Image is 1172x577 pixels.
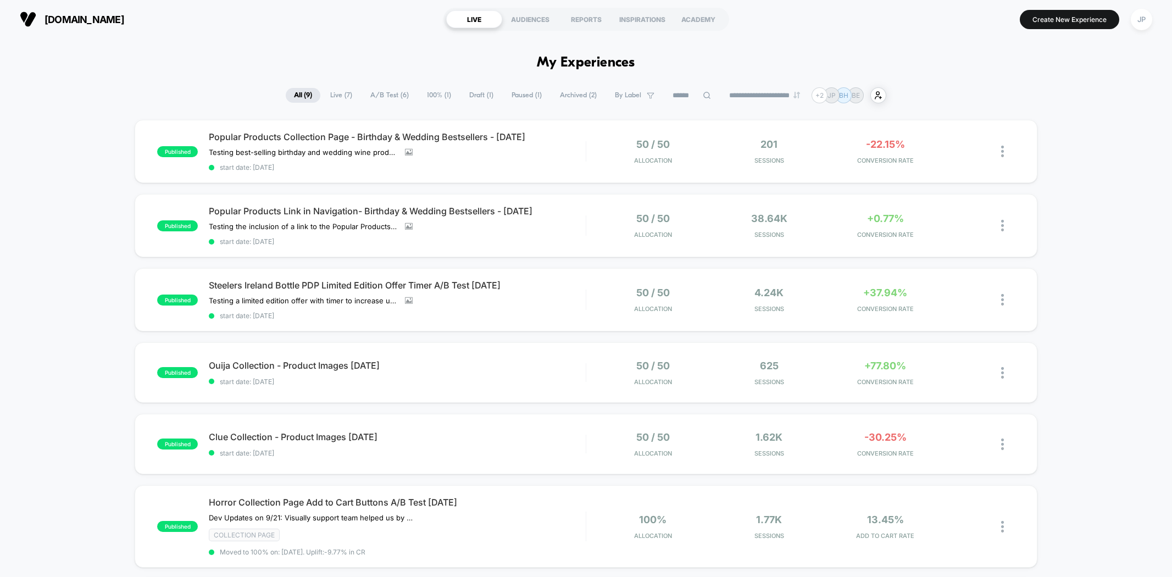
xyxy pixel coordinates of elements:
[714,450,825,457] span: Sessions
[760,138,777,150] span: 201
[634,231,672,238] span: Allocation
[209,296,397,305] span: Testing a limited edition offer with timer to increase urgency for customers to add the Steelers ...
[760,360,779,371] span: 625
[322,88,360,103] span: Live ( 7 )
[636,213,670,224] span: 50 / 50
[209,529,280,541] span: Collection Page
[714,231,825,238] span: Sessions
[558,10,614,28] div: REPORTS
[756,431,782,443] span: 1.62k
[1001,146,1004,157] img: close
[209,280,585,291] span: Steelers Ireland Bottle PDP Limited Edition Offer Timer A/B Test [DATE]
[864,431,907,443] span: -30.25%
[639,514,666,525] span: 100%
[1001,367,1004,379] img: close
[362,88,417,103] span: A/B Test ( 6 )
[634,378,672,386] span: Allocation
[209,206,585,217] span: Popular Products Link in Navigation- Birthday & Wedding Bestsellers - [DATE]
[812,87,827,103] div: + 2
[714,305,825,313] span: Sessions
[636,138,670,150] span: 50 / 50
[867,213,904,224] span: +0.77%
[1131,9,1152,30] div: JP
[830,532,941,540] span: ADD TO CART RATE
[1127,8,1156,31] button: JP
[220,548,365,556] span: Moved to 100% on: [DATE] . Uplift: -9.77% in CR
[446,10,502,28] div: LIVE
[461,88,502,103] span: Draft ( 1 )
[157,146,198,157] span: published
[1001,521,1004,532] img: close
[1001,294,1004,306] img: close
[45,14,124,25] span: [DOMAIN_NAME]
[209,148,397,157] span: Testing best-selling birthday and wedding wine products on the Popular Products collection page.
[209,131,585,142] span: Popular Products Collection Page - Birthday & Wedding Bestsellers - [DATE]
[157,295,198,306] span: published
[634,450,672,457] span: Allocation
[209,163,585,171] span: start date: [DATE]
[830,231,941,238] span: CONVERSION RATE
[16,10,127,28] button: [DOMAIN_NAME]
[863,287,907,298] span: +37.94%
[636,360,670,371] span: 50 / 50
[636,287,670,298] span: 50 / 50
[209,360,585,371] span: Ouija Collection - Product Images [DATE]
[209,513,413,522] span: Dev Updates on 9/21: Visually support team helped us by allowing the Add to Cart button be clicka...
[830,157,941,164] span: CONVERSION RATE
[419,88,459,103] span: 100% ( 1 )
[830,378,941,386] span: CONVERSION RATE
[827,91,836,99] p: JP
[751,213,787,224] span: 38.64k
[1001,439,1004,450] img: close
[830,305,941,313] span: CONVERSION RATE
[867,514,904,525] span: 13.45%
[502,10,558,28] div: AUDIENCES
[634,305,672,313] span: Allocation
[537,55,635,71] h1: My Experiences
[209,378,585,386] span: start date: [DATE]
[552,88,605,103] span: Archived ( 2 )
[615,91,641,99] span: By Label
[839,91,848,99] p: BH
[157,220,198,231] span: published
[756,514,782,525] span: 1.77k
[1020,10,1119,29] button: Create New Experience
[714,532,825,540] span: Sessions
[286,88,320,103] span: All ( 9 )
[754,287,784,298] span: 4.24k
[503,88,550,103] span: Paused ( 1 )
[157,367,198,378] span: published
[714,157,825,164] span: Sessions
[864,360,906,371] span: +77.80%
[852,91,860,99] p: BE
[157,521,198,532] span: published
[866,138,905,150] span: -22.15%
[20,11,36,27] img: Visually logo
[209,237,585,246] span: start date: [DATE]
[209,449,585,457] span: start date: [DATE]
[1001,220,1004,231] img: close
[209,431,585,442] span: Clue Collection - Product Images [DATE]
[209,222,397,231] span: Testing the inclusion of a link to the Popular Products collection page with CTA text: "Shop Our ...
[670,10,726,28] div: ACADEMY
[209,497,585,508] span: Horror Collection Page Add to Cart Buttons A/B Test [DATE]
[636,431,670,443] span: 50 / 50
[634,157,672,164] span: Allocation
[634,532,672,540] span: Allocation
[714,378,825,386] span: Sessions
[793,92,800,98] img: end
[157,439,198,450] span: published
[614,10,670,28] div: INSPIRATIONS
[830,450,941,457] span: CONVERSION RATE
[209,312,585,320] span: start date: [DATE]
